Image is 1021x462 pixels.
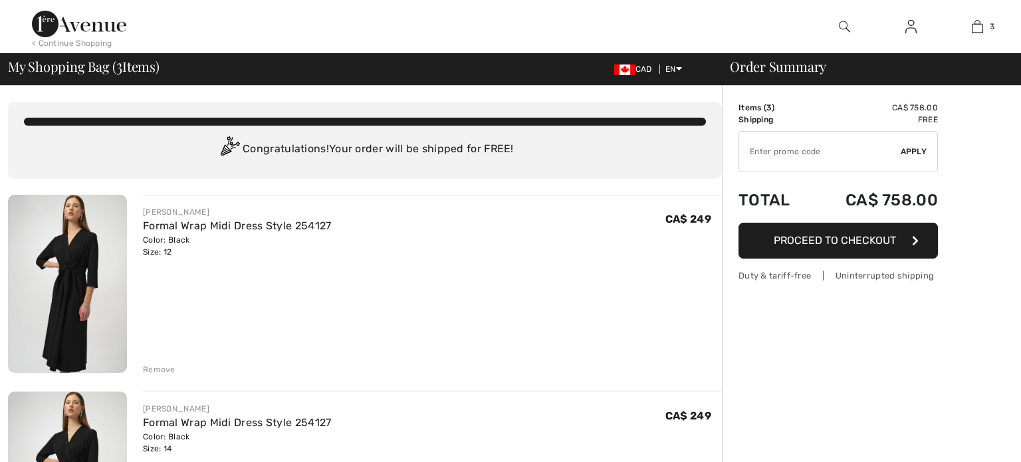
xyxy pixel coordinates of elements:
td: CA$ 758.00 [810,177,938,223]
input: Promo code [739,132,901,172]
div: Remove [143,364,175,376]
img: Congratulation2.svg [216,136,243,163]
div: Color: Black Size: 12 [143,234,332,258]
td: CA$ 758.00 [810,102,938,114]
div: Order Summary [714,60,1013,73]
img: My Bag [972,19,983,35]
td: Total [738,177,810,223]
td: Items ( ) [738,102,810,114]
span: CAD [614,64,657,74]
img: 1ère Avenue [32,11,126,37]
span: 3 [990,21,994,33]
div: [PERSON_NAME] [143,403,332,415]
div: Duty & tariff-free | Uninterrupted shipping [738,269,938,282]
a: 3 [945,19,1010,35]
span: 3 [116,57,122,74]
a: Formal Wrap Midi Dress Style 254127 [143,219,332,232]
img: My Info [905,19,917,35]
span: 3 [766,103,772,112]
a: Formal Wrap Midi Dress Style 254127 [143,416,332,429]
div: Congratulations! Your order will be shipped for FREE! [24,136,706,163]
div: Color: Black Size: 14 [143,431,332,455]
td: Free [810,114,938,126]
div: [PERSON_NAME] [143,206,332,218]
span: My Shopping Bag ( Items) [8,60,160,73]
img: Canadian Dollar [614,64,635,75]
div: < Continue Shopping [32,37,112,49]
span: EN [665,64,682,74]
img: search the website [839,19,850,35]
span: Apply [901,146,927,158]
td: Shipping [738,114,810,126]
span: CA$ 249 [665,213,711,225]
span: Proceed to Checkout [774,234,896,247]
button: Proceed to Checkout [738,223,938,259]
a: Sign In [895,19,927,35]
img: Formal Wrap Midi Dress Style 254127 [8,195,127,373]
span: CA$ 249 [665,409,711,422]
